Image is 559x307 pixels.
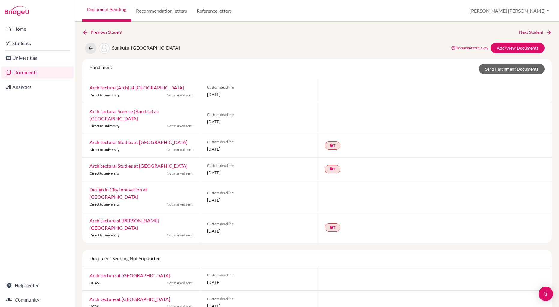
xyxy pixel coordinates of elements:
[89,296,170,302] a: Architecture at [GEOGRAPHIC_DATA]
[325,141,340,150] a: insert_drive_fileT
[330,167,333,171] i: insert_drive_file
[167,280,192,286] span: Not marked sent
[207,139,310,145] span: Custom deadline
[89,93,119,97] span: Direct to university
[330,143,333,147] i: insert_drive_file
[519,29,552,35] a: Next Student
[207,112,310,117] span: Custom deadline
[207,119,310,125] span: [DATE]
[1,37,74,49] a: Students
[1,52,74,64] a: Universities
[1,279,74,291] a: Help center
[89,163,188,169] a: Architectural Studies at [GEOGRAPHIC_DATA]
[451,46,488,50] a: Document status key
[89,281,99,285] span: UCAS
[82,29,127,35] a: Previous Student
[89,64,112,70] span: Parchment
[89,233,119,237] span: Direct to university
[207,146,310,152] span: [DATE]
[112,45,180,50] span: Sunkutu, [GEOGRAPHIC_DATA]
[89,272,170,278] a: Architecture at [GEOGRAPHIC_DATA]
[207,279,310,285] span: [DATE]
[167,123,192,129] span: Not marked sent
[325,165,340,173] a: insert_drive_fileT
[330,225,333,229] i: insert_drive_file
[207,190,310,196] span: Custom deadline
[89,171,119,176] span: Direct to university
[167,171,192,176] span: Not marked sent
[89,218,159,230] a: Architecture at [PERSON_NAME][GEOGRAPHIC_DATA]
[1,81,74,93] a: Analytics
[207,85,310,90] span: Custom deadline
[207,296,310,302] span: Custom deadline
[539,287,553,301] div: Open Intercom Messenger
[325,223,340,232] a: insert_drive_fileT
[1,294,74,306] a: Community
[207,163,310,168] span: Custom deadline
[89,108,158,121] a: Architectural Science (Barchsc) at [GEOGRAPHIC_DATA]
[491,43,545,53] a: Add/View Documents
[89,255,161,261] span: Document Sending Not Supported
[89,147,119,152] span: Direct to university
[89,124,119,128] span: Direct to university
[1,23,74,35] a: Home
[207,91,310,98] span: [DATE]
[89,139,188,145] a: Architectural Studies at [GEOGRAPHIC_DATA]
[1,66,74,78] a: Documents
[207,228,310,234] span: [DATE]
[5,6,29,16] img: Bridge-U
[89,187,147,200] a: Design in City Innovation at [GEOGRAPHIC_DATA]
[167,202,192,207] span: Not marked sent
[167,147,192,152] span: Not marked sent
[207,272,310,278] span: Custom deadline
[467,5,552,17] button: [PERSON_NAME] [PERSON_NAME]
[167,233,192,238] span: Not marked sent
[207,170,310,176] span: [DATE]
[89,85,184,90] a: Architecture (Arch) at [GEOGRAPHIC_DATA]
[207,221,310,227] span: Custom deadline
[89,202,119,206] span: Direct to university
[167,92,192,98] span: Not marked sent
[479,64,545,74] a: Send Parchment Documents
[207,197,310,203] span: [DATE]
